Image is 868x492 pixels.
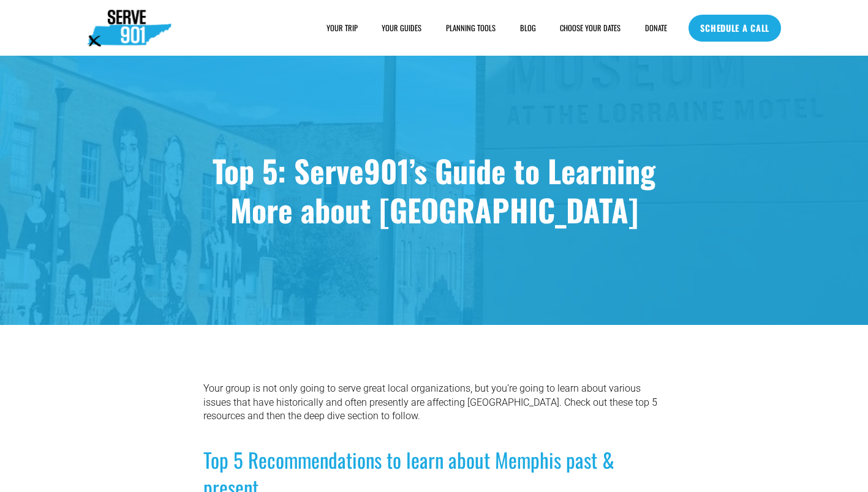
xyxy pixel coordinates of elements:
a: BLOG [520,22,536,34]
span: PLANNING TOOLS [446,23,496,34]
span: YOUR TRIP [326,23,358,34]
p: Your group is not only going to serve great local organizations, but you’re going to learn about ... [203,382,664,423]
a: CHOOSE YOUR DATES [560,22,621,34]
img: Serve901 [87,10,172,47]
a: YOUR GUIDES [382,22,421,34]
a: DONATE [645,22,667,34]
strong: Top 5: Serve901’s Guide to Learning More about [GEOGRAPHIC_DATA] [213,147,663,232]
a: folder dropdown [446,22,496,34]
a: folder dropdown [326,22,358,34]
a: SCHEDULE A CALL [689,15,781,42]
